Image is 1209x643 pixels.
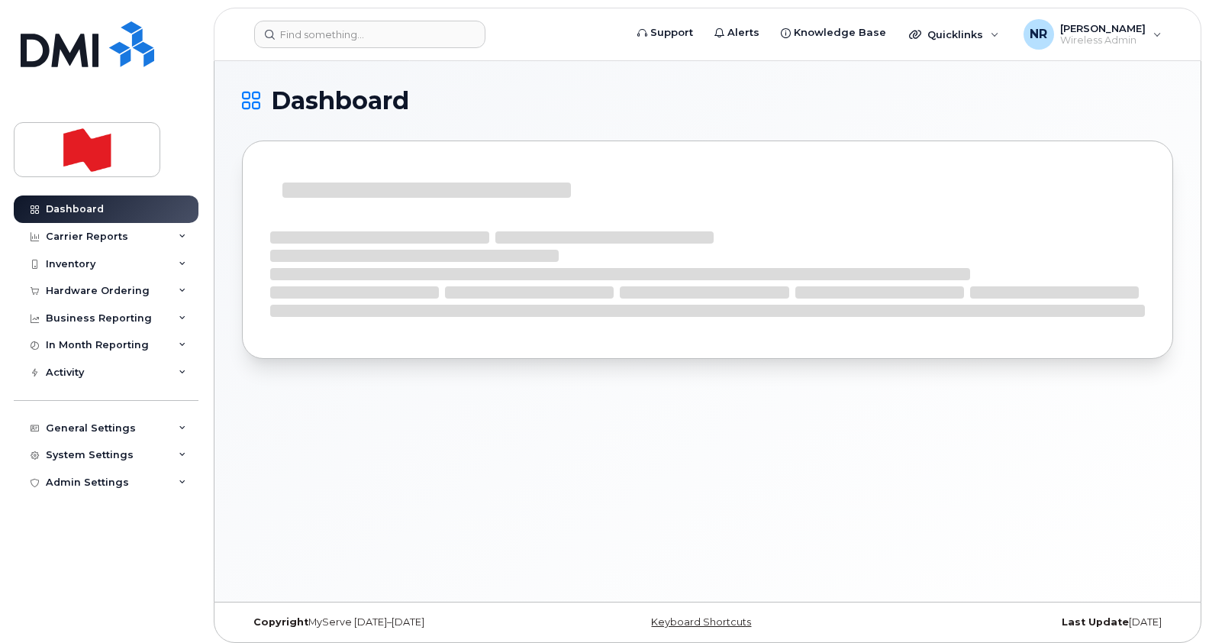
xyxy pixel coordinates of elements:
div: MyServe [DATE]–[DATE] [242,616,553,628]
div: [DATE] [862,616,1173,628]
strong: Copyright [253,616,308,628]
strong: Last Update [1062,616,1129,628]
a: Keyboard Shortcuts [651,616,751,628]
span: Dashboard [271,89,409,112]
